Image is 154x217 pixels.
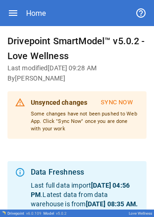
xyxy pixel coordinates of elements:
[7,63,147,74] h6: Last modified [DATE] 09:28 AM
[86,200,138,208] b: [DATE] 08:35 AM .
[7,74,147,84] h6: By [PERSON_NAME]
[7,34,147,63] h6: Drivepoint SmartModel™ v5.0.2 - Love Wellness
[7,211,42,216] div: Drivepoint
[129,211,152,216] div: Love Wellness
[56,211,67,216] span: v 5.0.2
[95,95,139,110] button: Sync Now
[31,182,130,198] b: [DATE] 04:56 PM
[26,9,46,18] div: Home
[31,181,139,209] p: Last full data import . Latest data from data warehouse is from
[31,167,139,178] div: Data Freshness
[31,99,87,106] b: Unsynced changes
[26,211,42,216] span: v 6.0.109
[43,211,67,216] div: Model
[31,110,139,132] p: Some changes have not been pushed to Web App. Click "Sync Now" once you are done with your work
[2,211,6,215] img: Drivepoint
